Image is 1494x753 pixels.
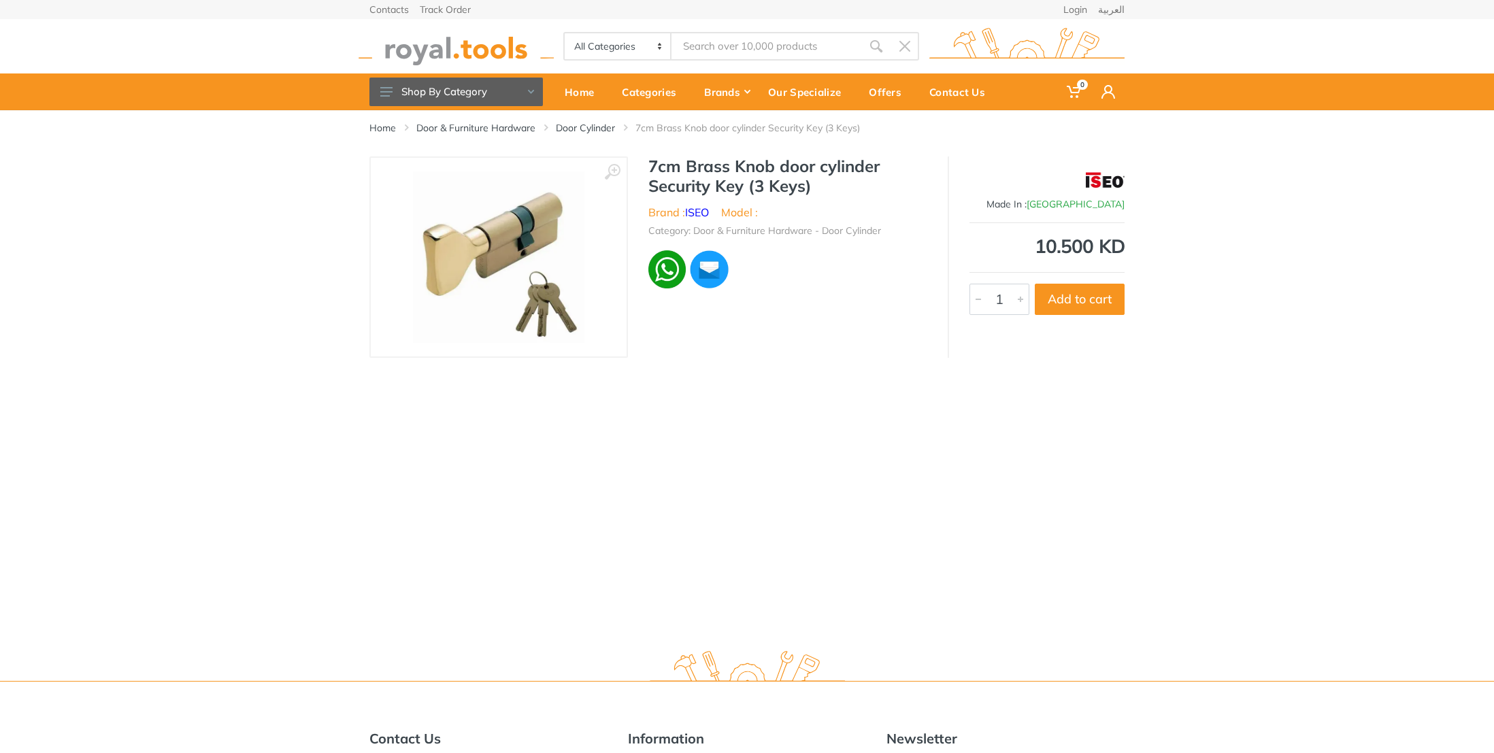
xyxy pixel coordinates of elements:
button: Shop By Category [369,78,543,106]
img: ISEO [1086,163,1125,197]
span: [GEOGRAPHIC_DATA] [1027,198,1125,210]
img: royal.tools Logo [650,651,845,688]
a: 0 [1057,73,1092,110]
a: العربية [1098,5,1125,14]
button: Add to cart [1035,284,1125,315]
h5: Information [628,731,866,747]
div: 10.500 KD [969,237,1125,256]
img: royal.tools Logo [359,28,554,65]
a: Our Specialize [759,73,859,110]
a: Door Cylinder [556,121,615,135]
a: Track Order [420,5,471,14]
a: Home [555,73,612,110]
li: Model : [721,204,758,220]
div: Offers [859,78,920,106]
div: Made In : [969,197,1125,212]
li: 7cm Brass Knob door cylinder Security Key (3 Keys) [635,121,880,135]
h5: Contact Us [369,731,608,747]
a: Offers [859,73,920,110]
div: Our Specialize [759,78,859,106]
nav: breadcrumb [369,121,1125,135]
a: Home [369,121,396,135]
div: Brands [695,78,759,106]
img: ma.webp [688,249,730,290]
img: wa.webp [648,250,686,288]
div: Categories [612,78,695,106]
a: Categories [612,73,695,110]
div: Contact Us [920,78,1003,106]
img: Royal Tools - 7cm Brass Knob door cylinder Security Key (3 Keys) [413,171,584,343]
select: Category [565,33,671,59]
li: Brand : [648,204,709,220]
span: 0 [1077,80,1088,90]
a: ISEO [685,205,709,219]
a: Door & Furniture Hardware [416,121,535,135]
li: Category: Door & Furniture Hardware - Door Cylinder [648,224,881,238]
div: Home [555,78,612,106]
a: Login [1063,5,1087,14]
a: Contact Us [920,73,1003,110]
a: Contacts [369,5,409,14]
input: Site search [671,32,862,61]
h5: Newsletter [886,731,1125,747]
img: royal.tools Logo [929,28,1125,65]
h1: 7cm Brass Knob door cylinder Security Key (3 Keys) [648,156,927,196]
